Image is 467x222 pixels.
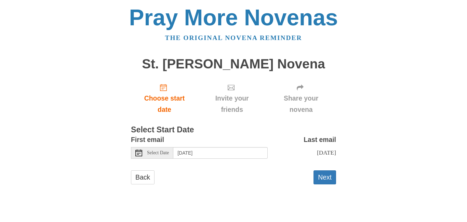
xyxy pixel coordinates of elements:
span: Choose start date [138,93,191,115]
div: Click "Next" to confirm your start date first. [266,78,336,119]
a: Back [131,170,155,184]
button: Next [313,170,336,184]
div: Click "Next" to confirm your start date first. [198,78,266,119]
a: Pray More Novenas [129,5,338,30]
span: [DATE] [317,149,336,156]
a: The original novena reminder [165,34,302,41]
a: Choose start date [131,78,198,119]
span: Share your novena [273,93,329,115]
label: First email [131,134,164,145]
span: Select Date [147,151,169,155]
label: Last email [304,134,336,145]
span: Invite your friends [205,93,259,115]
h3: Select Start Date [131,126,336,134]
h1: St. [PERSON_NAME] Novena [131,57,336,71]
